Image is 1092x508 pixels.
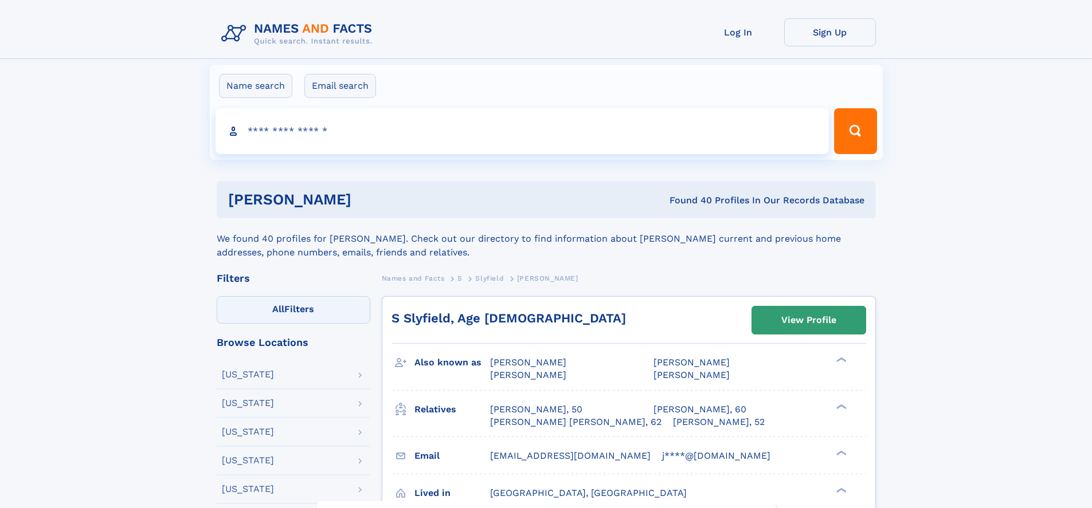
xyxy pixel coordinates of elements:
[414,483,490,503] h3: Lived in
[475,271,504,285] a: Slyfield
[475,274,504,282] span: Slyfield
[222,456,274,465] div: [US_STATE]
[457,274,463,282] span: S
[222,427,274,436] div: [US_STATE]
[217,218,876,259] div: We found 40 profiles for [PERSON_NAME]. Check out our directory to find information about [PERSON...
[217,337,370,348] div: Browse Locations
[304,74,376,98] label: Email search
[217,273,370,283] div: Filters
[392,311,626,325] a: S Slyfield, Age [DEMOGRAPHIC_DATA]
[490,487,687,498] span: [GEOGRAPHIC_DATA], [GEOGRAPHIC_DATA]
[217,296,370,324] label: Filters
[784,18,876,46] a: Sign Up
[414,400,490,419] h3: Relatives
[833,403,847,410] div: ❯
[653,357,730,368] span: [PERSON_NAME]
[216,108,829,154] input: search input
[653,369,730,380] span: [PERSON_NAME]
[692,18,784,46] a: Log In
[414,353,490,372] h3: Also known as
[834,108,876,154] button: Search Button
[510,194,864,207] div: Found 40 Profiles In Our Records Database
[219,74,292,98] label: Name search
[490,357,566,368] span: [PERSON_NAME]
[833,449,847,456] div: ❯
[490,416,662,428] a: [PERSON_NAME] [PERSON_NAME], 62
[222,485,274,494] div: [US_STATE]
[653,403,746,416] a: [PERSON_NAME], 60
[490,369,566,380] span: [PERSON_NAME]
[673,416,765,428] a: [PERSON_NAME], 52
[414,446,490,466] h3: Email
[752,306,866,334] a: View Profile
[222,399,274,408] div: [US_STATE]
[517,274,578,282] span: [PERSON_NAME]
[833,486,847,494] div: ❯
[222,370,274,379] div: [US_STATE]
[272,304,284,314] span: All
[217,18,382,49] img: Logo Names and Facts
[781,307,836,333] div: View Profile
[457,271,463,285] a: S
[833,356,847,364] div: ❯
[228,192,511,207] h1: [PERSON_NAME]
[382,271,445,285] a: Names and Facts
[490,450,651,461] span: [EMAIL_ADDRESS][DOMAIN_NAME]
[490,403,582,416] a: [PERSON_NAME], 50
